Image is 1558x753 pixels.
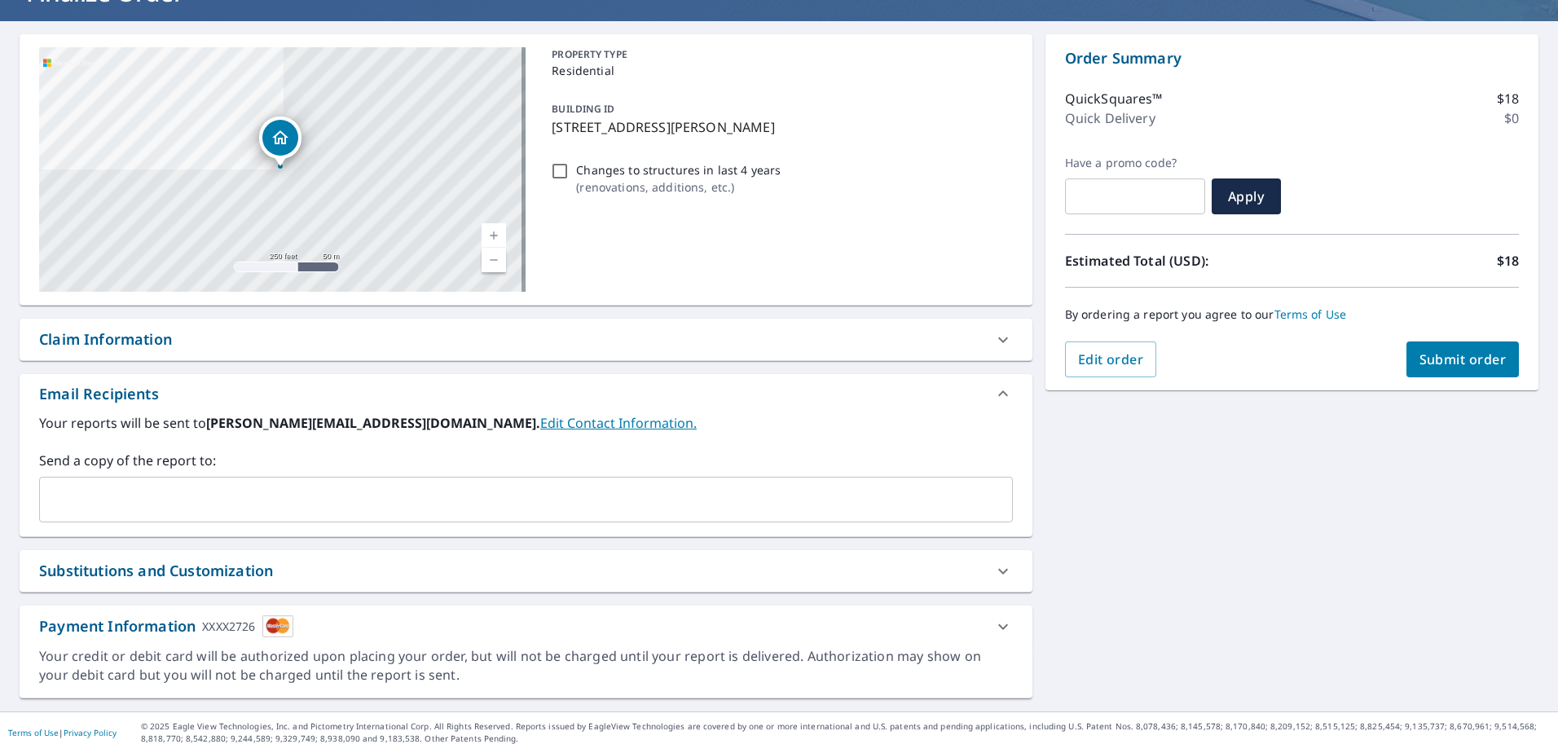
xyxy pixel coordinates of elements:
[552,117,1006,137] p: [STREET_ADDRESS][PERSON_NAME]
[1274,306,1347,322] a: Terms of Use
[1225,187,1268,205] span: Apply
[1078,350,1144,368] span: Edit order
[1504,108,1519,128] p: $0
[20,319,1032,360] div: Claim Information
[482,223,506,248] a: Current Level 17, Zoom In
[552,102,614,116] p: BUILDING ID
[259,117,301,167] div: Dropped pin, building 1, Residential property, 5067 Beth St Douglasville, GA 30135
[1406,341,1520,377] button: Submit order
[39,451,1013,470] label: Send a copy of the report to:
[20,550,1032,592] div: Substitutions and Customization
[39,413,1013,433] label: Your reports will be sent to
[262,615,293,637] img: cardImage
[1497,89,1519,108] p: $18
[1212,178,1281,214] button: Apply
[141,720,1550,745] p: © 2025 Eagle View Technologies, Inc. and Pictometry International Corp. All Rights Reserved. Repo...
[1065,89,1163,108] p: QuickSquares™
[552,62,1006,79] p: Residential
[20,605,1032,647] div: Payment InformationXXXX2726cardImage
[8,728,117,738] p: |
[39,560,273,582] div: Substitutions and Customization
[1497,251,1519,271] p: $18
[1065,251,1292,271] p: Estimated Total (USD):
[8,727,59,738] a: Terms of Use
[1065,307,1519,322] p: By ordering a report you agree to our
[1065,341,1157,377] button: Edit order
[39,383,159,405] div: Email Recipients
[552,47,1006,62] p: PROPERTY TYPE
[1065,47,1519,69] p: Order Summary
[1065,156,1205,170] label: Have a promo code?
[540,414,697,432] a: EditContactInfo
[202,615,255,637] div: XXXX2726
[20,374,1032,413] div: Email Recipients
[576,178,781,196] p: ( renovations, additions, etc. )
[576,161,781,178] p: Changes to structures in last 4 years
[39,328,172,350] div: Claim Information
[482,248,506,272] a: Current Level 17, Zoom Out
[39,615,293,637] div: Payment Information
[1065,108,1155,128] p: Quick Delivery
[1419,350,1507,368] span: Submit order
[64,727,117,738] a: Privacy Policy
[206,414,540,432] b: [PERSON_NAME][EMAIL_ADDRESS][DOMAIN_NAME].
[39,647,1013,685] div: Your credit or debit card will be authorized upon placing your order, but will not be charged unt...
